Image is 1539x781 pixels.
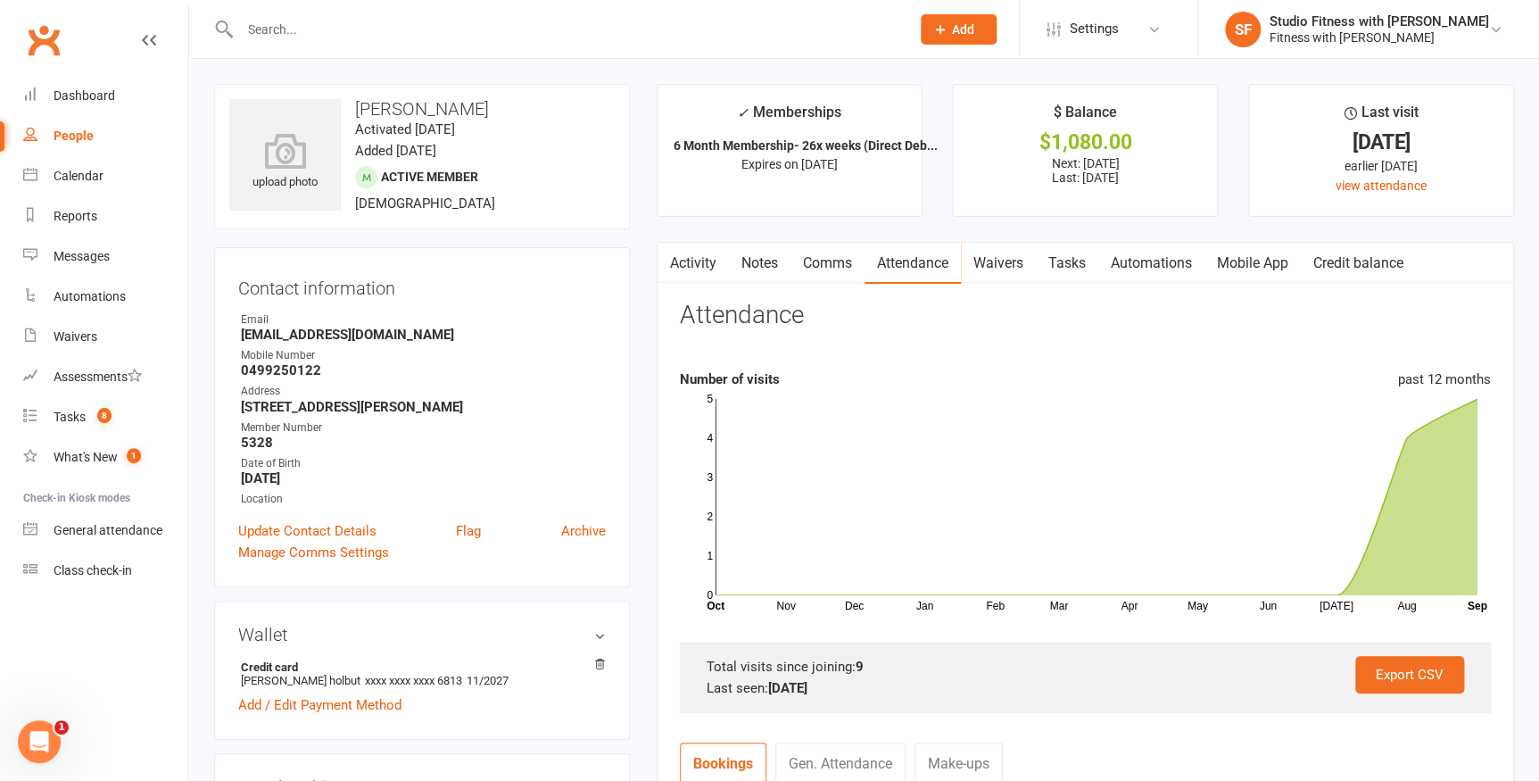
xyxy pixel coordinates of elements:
span: 1 [127,448,141,463]
div: Member Number [241,420,606,436]
div: Class check-in [54,563,132,577]
time: Activated [DATE] [355,121,455,137]
div: upload photo [229,133,341,192]
div: $ Balance [1054,101,1117,133]
a: Tasks [1036,243,1098,284]
a: Activity [658,243,729,284]
a: Export CSV [1355,656,1464,694]
div: Memberships [737,101,841,134]
span: [DEMOGRAPHIC_DATA] [355,195,495,212]
div: People [54,129,94,143]
strong: 0499250122 [241,362,606,378]
span: 1 [54,720,69,735]
div: Dashboard [54,88,115,103]
span: 11/2027 [467,674,509,687]
strong: Credit card [241,661,597,674]
strong: [EMAIL_ADDRESS][DOMAIN_NAME] [241,327,606,343]
a: Messages [23,237,188,277]
li: [PERSON_NAME] holbut [238,658,606,690]
div: Fitness with [PERSON_NAME] [1270,29,1489,46]
div: earlier [DATE] [1265,156,1497,176]
a: Archive [561,520,606,542]
span: Add [952,22,974,37]
a: Dashboard [23,76,188,116]
a: Waivers [961,243,1036,284]
h3: Wallet [238,625,606,644]
div: Email [241,312,606,328]
div: Calendar [54,169,103,183]
a: Manage Comms Settings [238,542,389,563]
h3: Contact information [238,271,606,298]
a: view attendance [1336,179,1427,193]
span: 8 [97,408,112,423]
div: Tasks [54,410,86,424]
div: Location [241,491,606,508]
p: Next: [DATE] Last: [DATE] [969,156,1201,185]
span: xxxx xxxx xxxx 6813 [365,674,462,687]
div: $1,080.00 [969,133,1201,152]
div: [DATE] [1265,133,1497,152]
div: Messages [54,249,110,263]
div: Reports [54,209,97,223]
div: Total visits since joining: [707,656,1464,677]
a: Clubworx [21,18,66,62]
div: Mobile Number [241,347,606,364]
a: Class kiosk mode [23,551,188,591]
strong: [DATE] [241,470,606,486]
time: Added [DATE] [355,143,436,159]
iframe: Intercom live chat [18,720,61,763]
a: General attendance kiosk mode [23,511,188,551]
div: Automations [54,289,126,303]
h3: Attendance [680,302,804,329]
strong: [STREET_ADDRESS][PERSON_NAME] [241,399,606,415]
div: Studio Fitness with [PERSON_NAME] [1270,13,1489,29]
div: Last seen: [707,677,1464,699]
a: Automations [1098,243,1204,284]
a: People [23,116,188,156]
strong: 6 Month Membership- 26x weeks (Direct Deb... [674,138,938,153]
a: Notes [729,243,790,284]
span: Active member [381,170,478,184]
a: Flag [456,520,481,542]
div: Waivers [54,329,97,344]
a: Mobile App [1204,243,1301,284]
a: Automations [23,277,188,317]
input: Search... [235,17,898,42]
a: Calendar [23,156,188,196]
div: Date of Birth [241,455,606,472]
span: Settings [1070,9,1119,49]
a: Update Contact Details [238,520,376,542]
div: Last visit [1344,101,1418,133]
a: Tasks 8 [23,397,188,437]
h3: [PERSON_NAME] [229,99,615,119]
strong: 9 [856,659,864,675]
strong: 5328 [241,435,606,451]
a: Credit balance [1301,243,1416,284]
a: Reports [23,196,188,237]
span: Expires on [DATE] [741,157,838,171]
a: What's New1 [23,437,188,478]
div: General attendance [54,523,162,537]
strong: [DATE] [768,680,807,696]
a: Attendance [865,243,961,284]
div: SF [1225,12,1261,47]
a: Waivers [23,317,188,357]
a: Assessments [23,357,188,397]
div: past 12 months [1398,369,1491,390]
a: Comms [790,243,865,284]
div: What's New [54,450,118,464]
div: Assessments [54,370,142,384]
strong: Number of visits [680,371,780,387]
a: Add / Edit Payment Method [238,694,401,716]
i: ✓ [737,104,749,121]
div: Address [241,383,606,400]
button: Add [921,14,997,45]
